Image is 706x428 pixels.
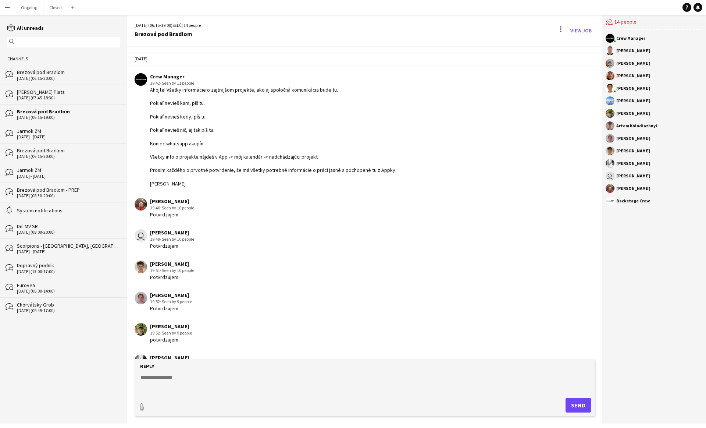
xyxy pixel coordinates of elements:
div: Crew Manager [616,36,645,40]
div: [PERSON_NAME] [616,74,650,78]
div: [DATE] (06:00-14:00) [17,289,120,294]
span: SELČ [172,22,182,28]
a: All unreads [7,25,44,31]
div: Brezová pod Bradlom [17,69,120,75]
div: [DATE] (06:15-19:00) | 14 people [135,22,201,29]
span: · Seen by 9 people [160,299,192,304]
div: 14 people [606,15,702,30]
div: [DATE] (09:45-17:00) [17,308,120,313]
div: [PERSON_NAME] [616,49,650,53]
div: [PERSON_NAME] [150,198,194,205]
div: Ahojte! Všetky informácie o zajtrajšom projekte, ako aj spoločná komunikácia bude tu. Pokiaľ nevi... [150,86,396,187]
div: [DATE] - [DATE] [17,249,120,254]
div: [PERSON_NAME] [150,292,192,298]
div: [DATE] [127,53,602,65]
div: [PERSON_NAME] Platz [17,89,120,95]
div: [PERSON_NAME] [616,86,650,91]
div: 19:51 [150,267,194,274]
div: [DATE] (06:15-20:00) [17,154,120,159]
div: [PERSON_NAME] [616,161,650,166]
div: [PERSON_NAME] [150,229,194,236]
button: Closed [43,0,68,15]
div: Crew Manager [150,73,396,80]
div: [PERSON_NAME] [150,323,192,330]
span: · Seen by 11 people [160,80,194,86]
div: [PERSON_NAME] [616,111,650,116]
div: 19:42 [150,80,396,86]
div: [DATE] (13:00-17:00) [17,269,120,274]
div: Potvrdzujem [150,211,194,218]
div: [PERSON_NAME] [616,136,650,141]
button: Ongoing [15,0,43,15]
div: [PERSON_NAME] [616,149,650,153]
div: Brezová pod Bradlom - PREP [17,187,120,193]
div: [DATE] (08:30-20:00) [17,193,120,198]
div: [DATE] (06:15-20:00) [17,76,120,81]
div: 19:46 [150,205,194,211]
div: [PERSON_NAME] [616,186,650,191]
div: Scorpions - [GEOGRAPHIC_DATA], [GEOGRAPHIC_DATA] [17,243,120,249]
div: Dni MV SR [17,223,120,230]
div: [PERSON_NAME] [150,354,192,361]
label: Reply [140,363,154,369]
span: · Seen by 9 people [160,330,192,336]
div: 19:52 [150,298,192,305]
div: [PERSON_NAME] [616,174,650,178]
div: Jarmok ZM [17,128,120,134]
div: [DATE] (07:45-18:30) [17,95,120,100]
div: Artem Kolodiazhnyi [616,124,657,128]
div: Jarmok ZM [17,167,120,173]
div: Potvrdzujem [150,274,194,280]
div: Dopravný podnik [17,262,120,269]
button: Send [566,398,591,413]
span: · Seen by 10 people [160,268,194,273]
div: [DATE] - [DATE] [17,134,120,139]
div: Brezová pod Bradlom [17,147,120,154]
div: System notifications [17,207,120,214]
div: [DATE] (08:00-20:00) [17,230,120,235]
span: · Seen by 10 people [160,236,194,242]
div: [DATE] - [DATE] [17,174,120,179]
div: Potvrdzujem [150,305,192,312]
div: [PERSON_NAME] [616,99,650,103]
div: Eurovea [17,282,120,289]
a: View Job [567,25,595,36]
div: 19:52 [150,330,192,336]
div: [PERSON_NAME] [616,61,650,66]
div: Chorvátsky Grob [17,301,120,308]
div: Brezová pod Bradlom [17,108,120,115]
div: Brezová pod Bradlom [135,31,201,37]
div: Backstage Crew [616,199,650,203]
div: 19:49 [150,236,194,243]
div: Potvrdzujem [150,243,194,249]
span: · Seen by 10 people [160,205,194,211]
div: potvrdzujem [150,336,192,343]
div: [DATE] (06:15-19:00) [17,115,120,120]
div: [PERSON_NAME] [150,261,194,267]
